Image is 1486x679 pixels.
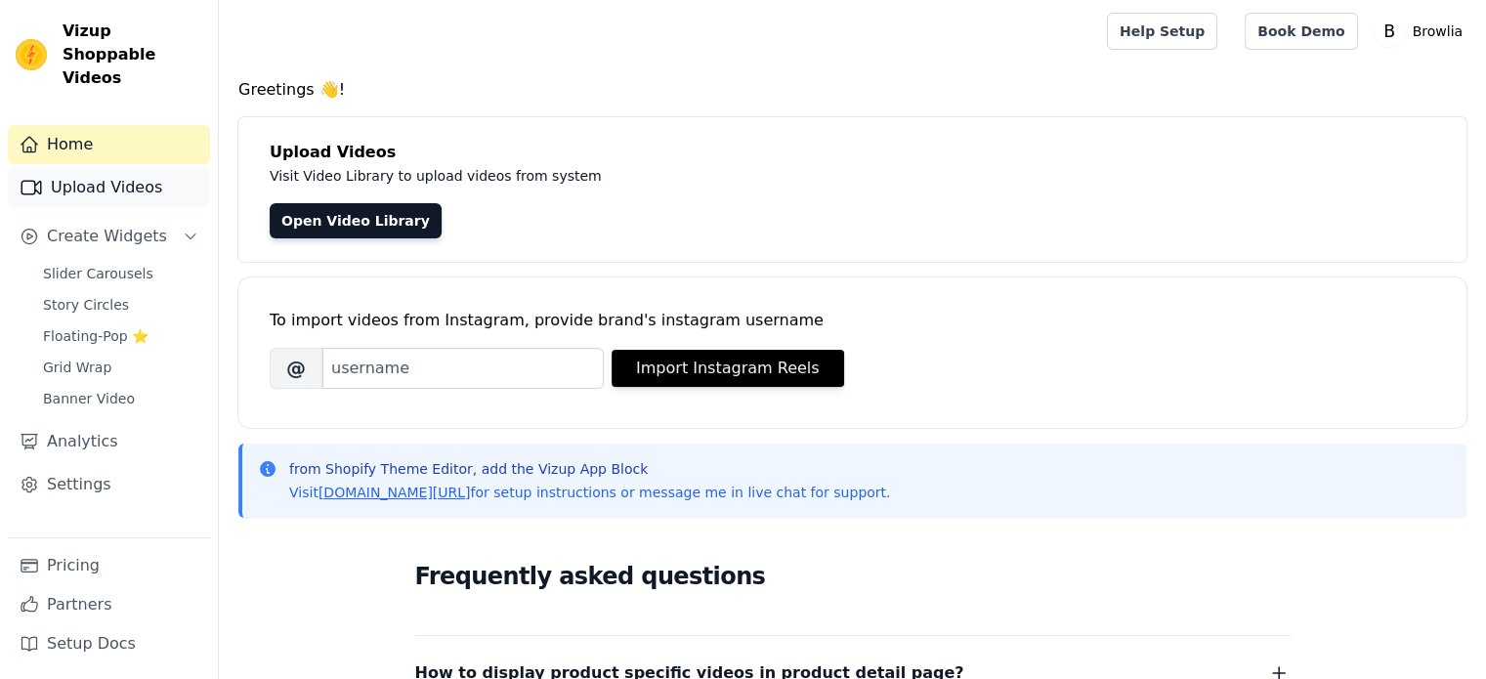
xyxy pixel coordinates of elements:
a: Story Circles [31,291,210,318]
a: Analytics [8,422,210,461]
h4: Upload Videos [270,141,1435,164]
a: Open Video Library [270,203,442,238]
p: Visit for setup instructions or message me in live chat for support. [289,483,890,502]
div: To import videos from Instagram, provide brand's instagram username [270,309,1435,332]
a: Setup Docs [8,624,210,663]
p: Visit Video Library to upload videos from system [270,164,1145,188]
a: Banner Video [31,385,210,412]
h4: Greetings 👋! [238,78,1466,102]
img: Vizup [16,39,47,70]
a: Slider Carousels [31,260,210,287]
span: @ [270,348,322,389]
p: Browlia [1405,14,1470,49]
button: Import Instagram Reels [612,350,844,387]
span: Banner Video [43,389,135,408]
a: Book Demo [1245,13,1357,50]
a: [DOMAIN_NAME][URL] [318,485,471,500]
a: Help Setup [1107,13,1217,50]
span: Story Circles [43,295,129,315]
button: B Browlia [1374,14,1470,49]
a: Home [8,125,210,164]
span: Floating-Pop ⭐ [43,326,149,346]
a: Grid Wrap [31,354,210,381]
span: Create Widgets [47,225,167,248]
span: Vizup Shoppable Videos [63,20,202,90]
text: B [1383,21,1395,41]
a: Partners [8,585,210,624]
span: Grid Wrap [43,358,111,377]
span: Slider Carousels [43,264,153,283]
input: username [322,348,604,389]
p: from Shopify Theme Editor, add the Vizup App Block [289,459,890,479]
a: Settings [8,465,210,504]
a: Upload Videos [8,168,210,207]
a: Pricing [8,546,210,585]
a: Floating-Pop ⭐ [31,322,210,350]
h2: Frequently asked questions [415,557,1291,596]
button: Create Widgets [8,217,210,256]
